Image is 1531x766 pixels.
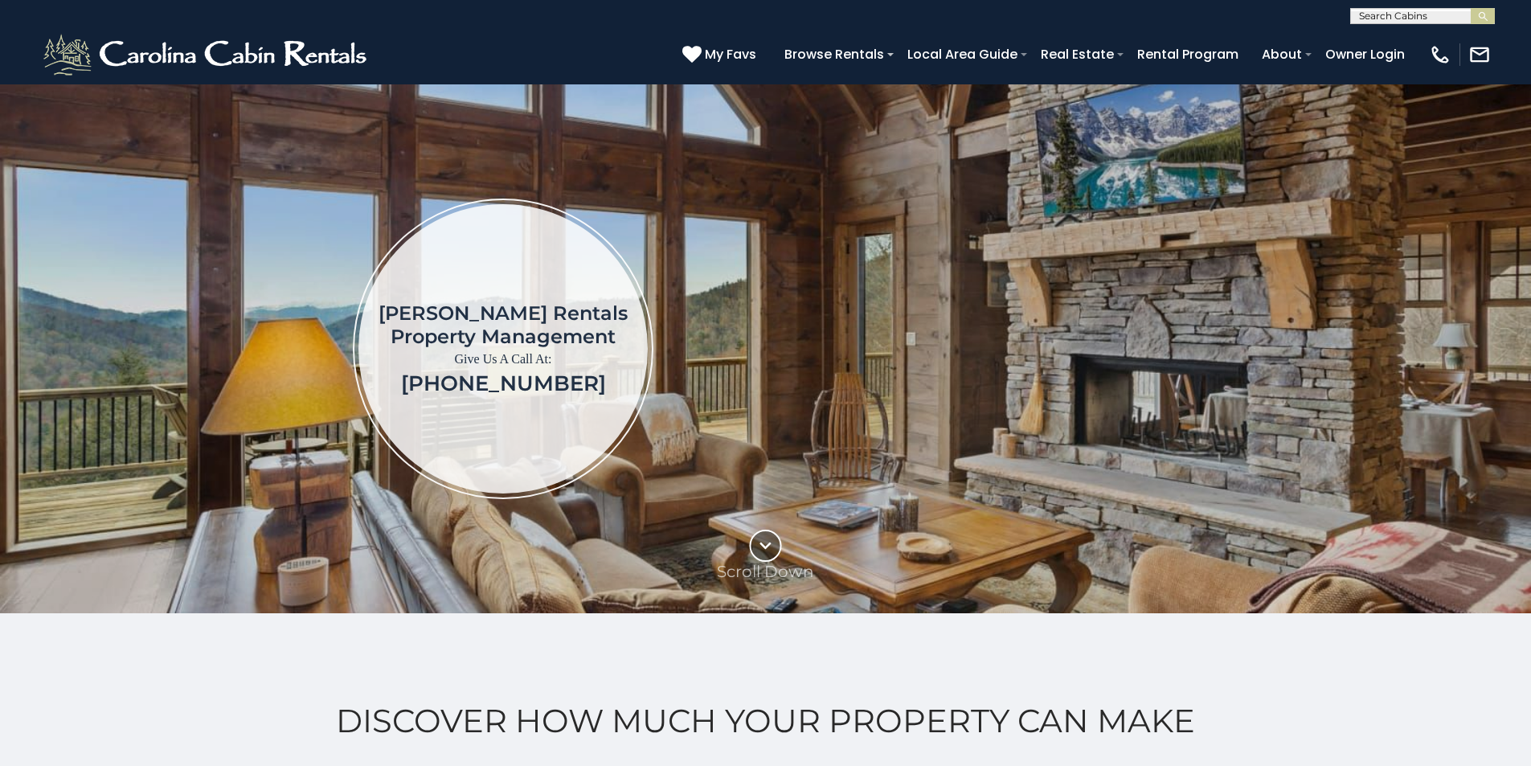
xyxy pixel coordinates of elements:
a: Browse Rentals [776,40,892,68]
a: Rental Program [1129,40,1246,68]
a: My Favs [682,44,760,65]
a: Real Estate [1033,40,1122,68]
h1: [PERSON_NAME] Rentals Property Management [379,301,628,348]
span: My Favs [705,44,756,64]
h2: Discover How Much Your Property Can Make [40,703,1491,739]
a: Owner Login [1317,40,1413,68]
a: [PHONE_NUMBER] [401,371,606,396]
img: phone-regular-white.png [1429,43,1451,66]
a: Local Area Guide [899,40,1025,68]
img: mail-regular-white.png [1468,43,1491,66]
p: Give Us A Call At: [379,348,628,371]
a: About [1254,40,1310,68]
iframe: New Contact Form [912,132,1437,565]
p: Scroll Down [717,562,814,581]
img: White-1-2.png [40,31,374,79]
